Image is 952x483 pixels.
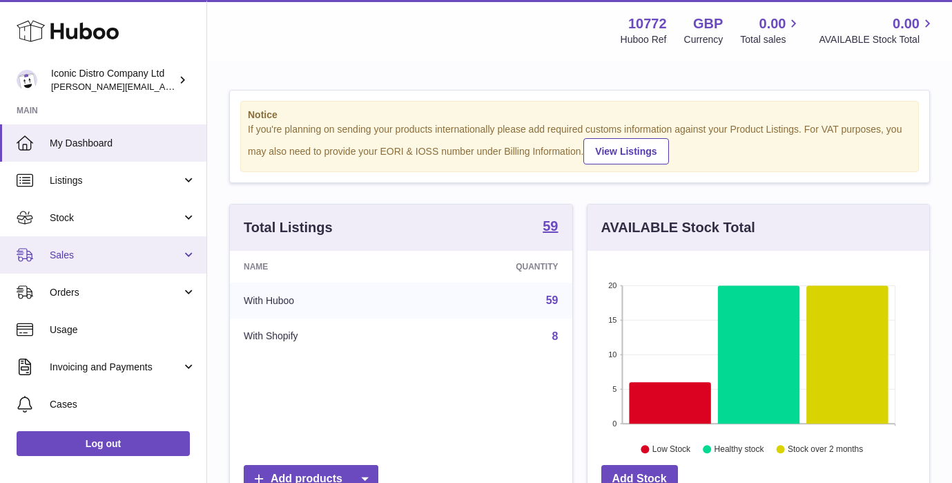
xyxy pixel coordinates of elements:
[546,294,558,306] a: 59
[608,350,616,359] text: 10
[740,33,802,46] span: Total sales
[50,249,182,262] span: Sales
[893,15,920,33] span: 0.00
[50,174,182,187] span: Listings
[608,281,616,290] text: 20
[608,316,616,324] text: 15
[543,219,558,233] strong: 59
[50,323,196,337] span: Usage
[543,219,558,236] a: 59
[50,361,182,374] span: Invoicing and Payments
[693,15,723,33] strong: GBP
[248,108,911,122] strong: Notice
[50,137,196,150] span: My Dashboard
[230,251,414,283] th: Name
[230,283,414,319] td: With Huboo
[788,444,863,454] text: Stock over 2 months
[50,286,182,299] span: Orders
[628,15,667,33] strong: 10772
[684,33,723,46] div: Currency
[612,385,616,393] text: 5
[714,444,764,454] text: Healthy stock
[50,211,182,225] span: Stock
[230,319,414,354] td: With Shopify
[652,444,690,454] text: Low Stock
[248,123,911,164] div: If you're planning on sending your products internationally please add required customs informati...
[601,218,755,237] h3: AVAILABLE Stock Total
[17,70,37,91] img: paul@iconicdistro.com
[819,15,935,46] a: 0.00 AVAILABLE Stock Total
[17,431,190,456] a: Log out
[414,251,572,283] th: Quantity
[583,138,668,164] a: View Listings
[552,330,558,342] a: 8
[50,398,196,411] span: Cases
[759,15,786,33] span: 0.00
[740,15,802,46] a: 0.00 Total sales
[51,67,175,93] div: Iconic Distro Company Ltd
[51,81,277,92] span: [PERSON_NAME][EMAIL_ADDRESS][DOMAIN_NAME]
[612,419,616,428] text: 0
[621,33,667,46] div: Huboo Ref
[819,33,935,46] span: AVAILABLE Stock Total
[244,218,333,237] h3: Total Listings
